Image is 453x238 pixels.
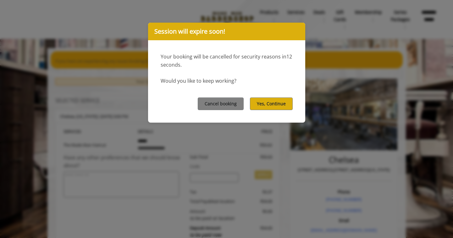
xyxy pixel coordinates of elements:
div: Your booking will be cancelled for security reasons in Would you like to keep working? [148,40,305,85]
span: 12 second [161,53,292,68]
span: s. [178,61,182,68]
button: Yes, Continue [250,97,293,110]
button: Cancel booking [198,97,244,110]
div: Session will expire soon! [148,23,305,40]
